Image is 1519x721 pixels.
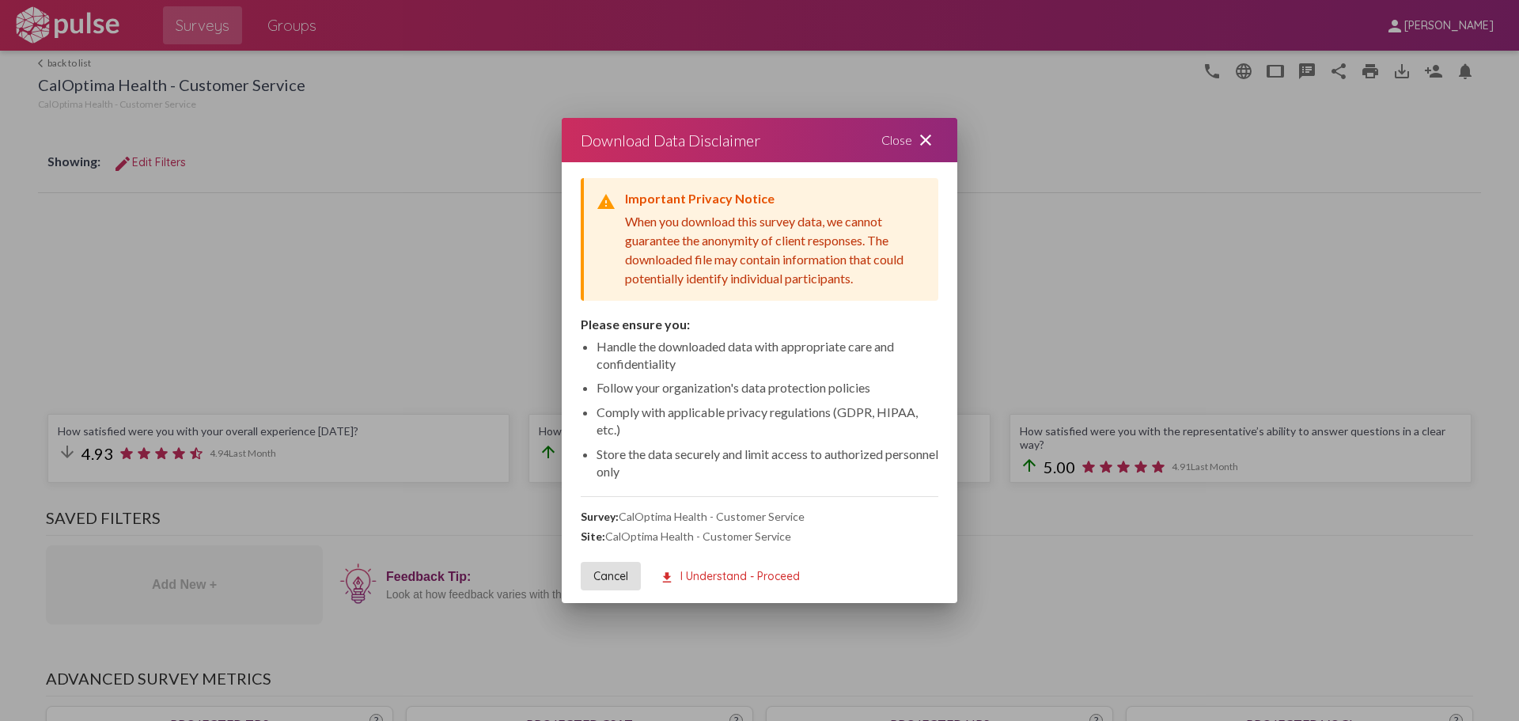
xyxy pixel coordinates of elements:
mat-icon: warning [597,192,616,211]
span: Cancel [593,569,628,583]
li: Handle the downloaded data with appropriate care and confidentiality [597,338,938,374]
div: Close [862,118,957,162]
div: When you download this survey data, we cannot guarantee the anonymity of client responses. The do... [625,212,926,288]
button: Cancel [581,562,641,590]
div: Please ensure you: [581,317,938,332]
div: Download Data Disclaimer [581,127,760,153]
span: I Understand - Proceed [660,569,800,583]
li: Comply with applicable privacy regulations (GDPR, HIPAA, etc.) [597,404,938,439]
li: Follow your organization's data protection policies [597,379,938,397]
div: CalOptima Health - Customer Service [581,510,938,523]
div: CalOptima Health - Customer Service [581,529,938,543]
mat-icon: download [660,571,674,585]
div: Important Privacy Notice [625,191,926,206]
button: I Understand - Proceed [647,562,813,590]
li: Store the data securely and limit access to authorized personnel only [597,446,938,481]
strong: Survey: [581,510,619,523]
mat-icon: close [916,131,935,150]
strong: Site: [581,529,605,543]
